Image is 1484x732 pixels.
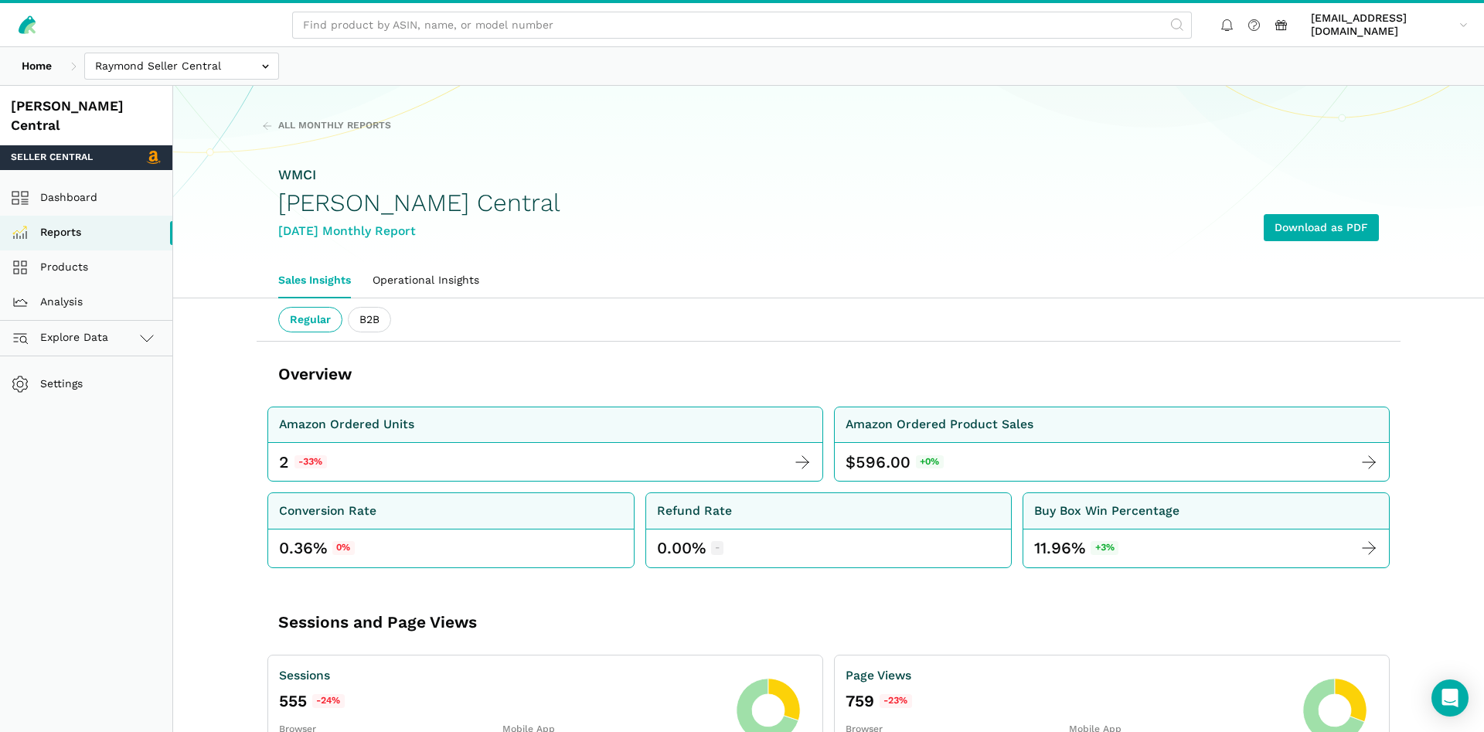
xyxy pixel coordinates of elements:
[11,53,63,80] a: Home
[332,541,355,555] span: 0%
[834,407,1390,482] a: Amazon Ordered Product Sales $ 596.00 +0%
[11,151,93,165] span: Seller Central
[278,307,342,333] ui-tab: Regular
[279,666,725,686] div: Sessions
[278,363,352,385] h3: Overview
[292,12,1192,39] input: Find product by ASIN, name, or model number
[1311,12,1454,39] span: [EMAIL_ADDRESS][DOMAIN_NAME]
[84,53,279,80] input: Raymond Seller Central
[657,502,732,521] div: Refund Rate
[279,690,725,712] div: 555
[267,263,362,298] a: Sales Insights
[294,455,327,469] span: -33%
[846,415,1033,434] div: Amazon Ordered Product Sales
[1305,9,1473,41] a: [EMAIL_ADDRESS][DOMAIN_NAME]
[279,415,414,434] div: Amazon Ordered Units
[348,307,391,333] ui-tab: B2B
[846,451,856,473] span: $
[262,119,391,133] a: All Monthly Reports
[846,666,1292,686] div: Page Views
[657,537,724,559] div: 0.00%
[278,165,560,185] div: WMCI
[1034,502,1179,521] div: Buy Box Win Percentage
[11,97,162,134] div: [PERSON_NAME] Central
[916,455,944,469] span: +0%
[1023,492,1390,568] a: Buy Box Win Percentage 11.96%+3%
[362,263,490,298] a: Operational Insights
[278,611,730,633] h3: Sessions and Page Views
[1091,541,1118,555] span: +3%
[278,222,560,241] div: [DATE] Monthly Report
[279,451,289,473] div: 2
[856,451,910,473] span: 596.00
[279,502,376,521] div: Conversion Rate
[880,694,912,708] span: -23%
[312,694,345,708] span: -24%
[267,407,823,482] a: Amazon Ordered Units 2 -33%
[1034,537,1118,559] div: 11.96%
[278,119,391,133] span: All Monthly Reports
[1431,679,1469,717] div: Open Intercom Messenger
[16,329,108,347] span: Explore Data
[279,537,355,559] div: 0.36%
[846,690,1292,712] div: 759
[711,541,724,555] span: -
[1264,214,1379,241] a: Download as PDF
[278,189,560,216] h1: [PERSON_NAME] Central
